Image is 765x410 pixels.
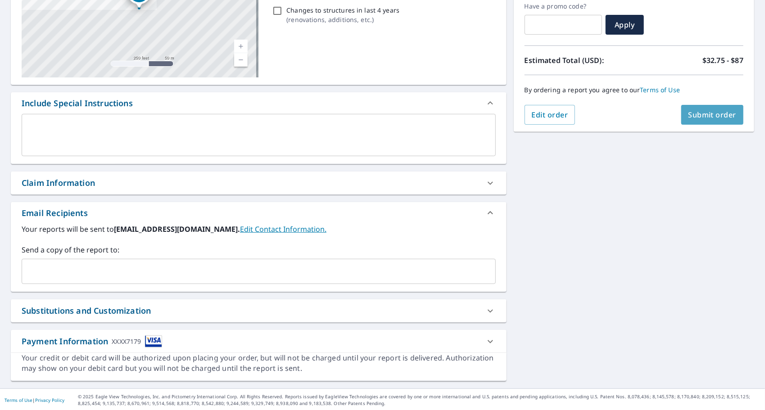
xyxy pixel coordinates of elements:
[640,86,680,94] a: Terms of Use
[112,335,141,347] div: XXXX7179
[613,20,637,30] span: Apply
[22,244,496,255] label: Send a copy of the report to:
[688,110,737,120] span: Submit order
[525,105,575,125] button: Edit order
[525,2,602,10] label: Have a promo code?
[525,55,634,66] p: Estimated Total (USD):
[11,202,507,224] div: Email Recipients
[234,40,248,53] a: Current Level 17, Zoom In
[78,393,760,407] p: © 2025 Eagle View Technologies, Inc. and Pictometry International Corp. All Rights Reserved. Repo...
[11,92,507,114] div: Include Special Instructions
[681,105,744,125] button: Submit order
[11,330,507,353] div: Payment InformationXXXX7179cardImage
[22,224,496,234] label: Your reports will be sent to
[234,53,248,67] a: Current Level 17, Zoom Out
[286,5,399,15] p: Changes to structures in last 4 years
[532,110,568,120] span: Edit order
[240,224,326,234] a: EditContactInfo
[22,353,496,374] div: Your credit or debit card will be authorized upon placing your order, but will not be charged unt...
[525,86,743,94] p: By ordering a report you agree to our
[145,335,162,347] img: cardImage
[11,299,507,322] div: Substitutions and Customization
[35,397,64,403] a: Privacy Policy
[5,397,64,403] p: |
[606,15,644,35] button: Apply
[702,55,743,66] p: $32.75 - $87
[22,335,162,347] div: Payment Information
[22,97,133,109] div: Include Special Instructions
[22,207,88,219] div: Email Recipients
[5,397,32,403] a: Terms of Use
[114,224,240,234] b: [EMAIL_ADDRESS][DOMAIN_NAME].
[11,171,507,194] div: Claim Information
[286,15,399,24] p: ( renovations, additions, etc. )
[22,305,151,317] div: Substitutions and Customization
[22,177,95,189] div: Claim Information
